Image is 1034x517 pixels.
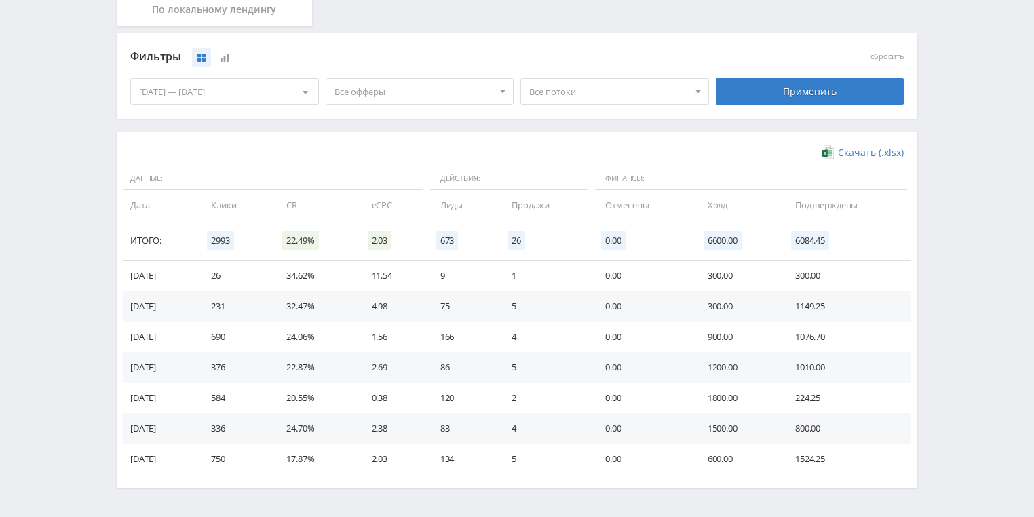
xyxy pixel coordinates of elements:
td: 2 [498,383,592,413]
td: 86 [427,352,498,383]
td: [DATE] [123,291,197,322]
td: 1149.25 [782,291,911,322]
td: 24.70% [273,413,358,444]
td: Холд [694,190,782,221]
div: [DATE] — [DATE] [131,79,318,104]
td: 300.00 [694,261,782,291]
td: Отменены [592,190,694,221]
td: 0.00 [592,352,694,383]
td: Продажи [498,190,592,221]
td: 83 [427,413,498,444]
span: 6600.00 [704,231,742,250]
div: Применить [716,78,904,105]
td: 0.38 [358,383,427,413]
td: 1800.00 [694,383,782,413]
td: 584 [197,383,273,413]
td: 5 [498,444,592,474]
td: Подтверждены [782,190,911,221]
td: Дата [123,190,197,221]
td: 800.00 [782,413,911,444]
td: 24.06% [273,322,358,352]
span: Финансы: [595,168,907,191]
td: [DATE] [123,261,197,291]
td: 134 [427,444,498,474]
td: 2.69 [358,352,427,383]
td: 75 [427,291,498,322]
td: 34.62% [273,261,358,291]
td: 4 [498,322,592,352]
td: 224.25 [782,383,911,413]
td: 300.00 [782,261,911,291]
td: 5 [498,291,592,322]
td: 750 [197,444,273,474]
td: 600.00 [694,444,782,474]
span: 0.00 [601,231,625,250]
td: 32.47% [273,291,358,322]
td: 0.00 [592,322,694,352]
td: 0.00 [592,383,694,413]
td: 0.00 [592,444,694,474]
span: 6084.45 [791,231,829,250]
td: 1200.00 [694,352,782,383]
td: eCPC [358,190,427,221]
td: 231 [197,291,273,322]
td: 376 [197,352,273,383]
td: 2.03 [358,444,427,474]
td: 4 [498,413,592,444]
span: Все офферы [334,79,493,104]
td: 166 [427,322,498,352]
span: Скачать (.xlsx) [838,147,904,158]
span: Все потоки [529,79,688,104]
td: [DATE] [123,413,197,444]
a: Скачать (.xlsx) [822,146,904,159]
td: 1524.25 [782,444,911,474]
td: CR [273,190,358,221]
td: 690 [197,322,273,352]
span: Данные: [123,168,423,191]
td: 9 [427,261,498,291]
td: 2.38 [358,413,427,444]
td: Итого: [123,221,197,261]
td: 11.54 [358,261,427,291]
td: 1 [498,261,592,291]
td: Клики [197,190,273,221]
td: 0.00 [592,261,694,291]
td: 300.00 [694,291,782,322]
td: 1500.00 [694,413,782,444]
div: Фильтры [130,47,709,67]
span: 26 [508,231,525,250]
td: 26 [197,261,273,291]
td: 20.55% [273,383,358,413]
td: [DATE] [123,383,197,413]
td: 336 [197,413,273,444]
span: Действия: [430,168,588,191]
td: 5 [498,352,592,383]
td: 900.00 [694,322,782,352]
td: 4.98 [358,291,427,322]
td: 1010.00 [782,352,911,383]
span: 22.49% [282,231,318,250]
span: 2993 [207,231,233,250]
td: 1076.70 [782,322,911,352]
td: 0.00 [592,291,694,322]
td: [DATE] [123,444,197,474]
td: 17.87% [273,444,358,474]
td: Лиды [427,190,498,221]
span: 673 [436,231,459,250]
span: 2.03 [368,231,391,250]
td: 22.87% [273,352,358,383]
td: [DATE] [123,352,197,383]
td: 1.56 [358,322,427,352]
td: [DATE] [123,322,197,352]
td: 120 [427,383,498,413]
img: xlsx [822,145,834,159]
button: сбросить [870,52,904,61]
td: 0.00 [592,413,694,444]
